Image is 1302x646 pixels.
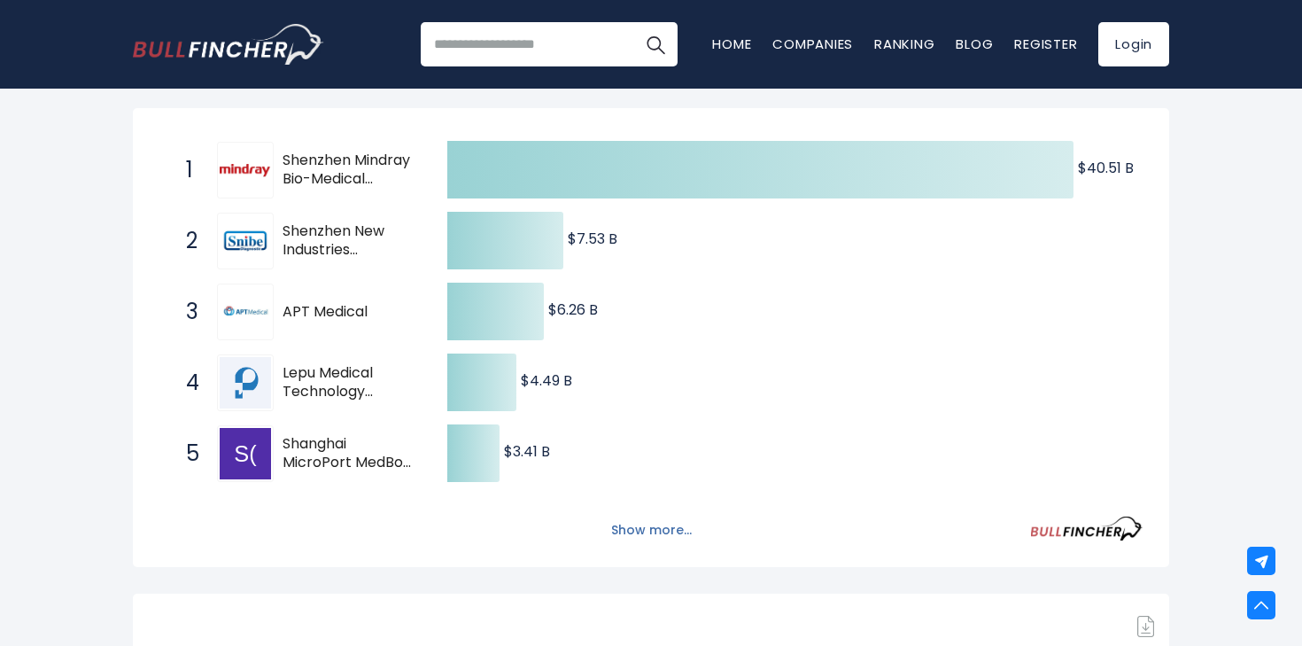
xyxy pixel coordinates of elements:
span: 5 [177,439,195,469]
img: APT Medical [220,286,271,338]
a: Ranking [874,35,934,53]
text: $7.53 B [568,229,617,249]
span: 2 [177,226,195,256]
button: Search [633,22,678,66]
a: Login [1098,22,1169,66]
span: 4 [177,368,195,398]
img: Bullfincher logo [133,24,324,65]
span: Lepu Medical Technology ([GEOGRAPHIC_DATA]) [283,364,452,401]
span: 3 [177,297,195,327]
span: Shanghai MicroPort MedBot (Group) [283,435,416,472]
span: 1 [177,155,195,185]
span: Shenzhen Mindray Bio-Medical Electronics [283,152,416,189]
img: Lepu Medical Technology (Beijing) [220,357,271,409]
text: $3.41 B [504,441,550,462]
text: $6.26 B [548,300,598,320]
text: $40.51 B [1078,158,1134,178]
a: Home [712,35,751,53]
a: Blog [956,35,993,53]
a: Register [1014,35,1077,53]
button: Show more... [601,516,702,545]
img: Shanghai MicroPort MedBot (Group) [220,428,271,479]
a: Go to homepage [133,24,323,65]
a: Companies [772,35,853,53]
span: Shenzhen New Industries Biomedical Engineering [283,222,416,260]
span: APT Medical [283,303,416,322]
img: Shenzhen Mindray Bio-Medical Electronics [220,164,271,177]
img: Shenzhen New Industries Biomedical Engineering [220,215,271,267]
text: $4.49 B [521,370,572,391]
